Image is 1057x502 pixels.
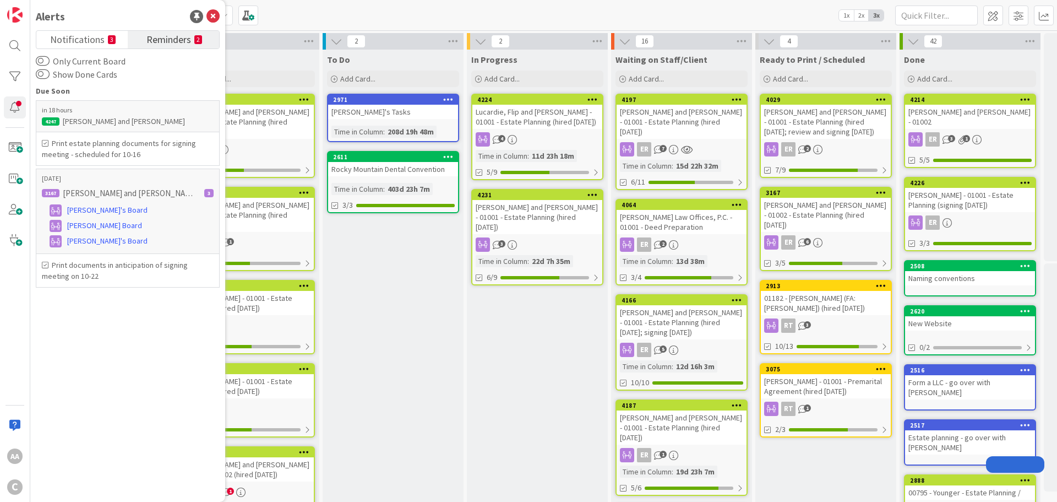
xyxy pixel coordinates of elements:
[472,200,602,234] div: [PERSON_NAME] and [PERSON_NAME] - 01001 - Estate Planning (hired [DATE])
[189,189,314,197] div: 3044
[761,95,891,139] div: 4029[PERSON_NAME] and [PERSON_NAME] - 01001 - Estate Planning (hired [DATE]; review and signing [...
[527,150,529,162] span: :
[917,74,952,84] span: Add Card...
[617,200,747,210] div: 4064
[42,219,214,233] a: [PERSON_NAME] Board
[487,166,497,178] span: 5/9
[761,188,891,198] div: 3167
[781,235,796,250] div: ER
[487,272,497,283] span: 6/9
[472,105,602,129] div: Lucardie, Flip and [PERSON_NAME] - 01001 - Estate Planning (hired [DATE])
[631,377,649,388] span: 10/10
[905,420,1035,455] div: 2517Estate planning - go over with [PERSON_NAME]
[919,342,930,353] span: 0/2
[895,6,978,25] input: Quick Filter...
[905,365,1035,400] div: 2516Form a LLC - go over with [PERSON_NAME]
[184,95,314,139] div: 4246[PERSON_NAME] and [PERSON_NAME] - 01001 - Estate Planning (hired [DATE])
[63,188,198,198] p: [PERSON_NAME] and [PERSON_NAME] - 01002 - Estate Planning (hired [DATE])
[635,35,654,48] span: 16
[617,411,747,445] div: [PERSON_NAME] and [PERSON_NAME] - 01001 - Estate Planning (hired [DATE])
[631,272,641,283] span: 3/4
[385,183,433,195] div: 403d 23h 7m
[905,188,1035,212] div: [PERSON_NAME] - 01001 - Estate Planning (signing [DATE])
[184,374,314,398] div: [PERSON_NAME] - 01001 - Estate Planning (hired [DATE])
[184,188,314,198] div: 3044
[910,307,1035,315] div: 2620
[333,153,458,161] div: 2611
[761,95,891,105] div: 4029
[839,10,854,21] span: 1x
[637,343,651,357] div: ER
[347,35,366,48] span: 2
[775,341,793,352] span: 10/13
[629,74,664,84] span: Add Card...
[781,142,796,156] div: ER
[184,235,314,250] div: ER
[491,35,510,48] span: 2
[905,316,1035,331] div: New Website
[905,476,1035,500] div: 288800795 - Younger - Estate Planning /
[925,132,940,147] div: ER
[963,135,970,142] span: 1
[905,178,1035,188] div: 4226
[36,87,220,96] h4: Due Soon
[50,31,105,46] span: Notifications
[108,35,116,44] small: 3
[42,117,59,126] div: 4247
[617,95,747,105] div: 4197
[637,237,651,252] div: ER
[919,154,930,166] span: 5/5
[660,451,667,458] span: 1
[189,282,314,290] div: 4237
[328,152,458,176] div: 2611Rocky Mountain Dental Convention
[189,96,314,104] div: 4246
[617,343,747,357] div: ER
[617,448,747,462] div: ER
[328,152,458,162] div: 2611
[42,235,214,248] a: [PERSON_NAME]'s Board
[620,360,672,373] div: Time in Column
[904,54,925,65] span: Done
[781,402,796,416] div: RT
[781,319,796,333] div: RT
[617,95,747,139] div: 4197[PERSON_NAME] and [PERSON_NAME] - 01001 - Estate Planning (hired [DATE])
[476,255,527,267] div: Time in Column
[620,466,672,478] div: Time in Column
[622,201,747,209] div: 4064
[761,198,891,232] div: [PERSON_NAME] and [PERSON_NAME] - 01002 - Estate Planning (hired [DATE])
[672,160,673,172] span: :
[761,402,891,416] div: RT
[615,54,707,65] span: Waiting on Staff/Client
[854,10,869,21] span: 2x
[905,365,1035,375] div: 2516
[67,220,142,231] span: [PERSON_NAME] Board
[385,126,437,138] div: 208d 19h 48m
[472,95,602,129] div: 4224Lucardie, Flip and [PERSON_NAME] - 01001 - Estate Planning (hired [DATE])
[340,74,375,84] span: Add Card...
[331,183,383,195] div: Time in Column
[7,449,23,464] div: AA
[804,321,811,328] span: 3
[905,306,1035,316] div: 2620
[42,189,59,197] div: 3167
[905,420,1035,430] div: 2517
[184,457,314,482] div: [PERSON_NAME] and [PERSON_NAME] - 01001/01002 (hired [DATE])
[766,96,891,104] div: 4029
[184,188,314,232] div: 3044[PERSON_NAME] and [PERSON_NAME] - 01001 - Estate Planning (hired [DATE])
[761,235,891,250] div: ER
[617,401,747,445] div: 4187[PERSON_NAME] and [PERSON_NAME] - 01001 - Estate Planning (hired [DATE])
[498,135,505,142] span: 4
[42,260,214,282] h6: Print documents in anticipation of signing meeting on 10-22
[919,237,930,249] span: 3/3
[631,176,645,188] span: 6/11
[529,255,573,267] div: 22d 7h 35m
[184,281,314,291] div: 4237
[7,479,23,495] div: C
[673,466,717,478] div: 19d 23h 7m
[36,69,50,80] button: Show Done Cards
[804,238,811,245] span: 6
[761,364,891,374] div: 3075
[905,476,1035,485] div: 2888
[761,364,891,398] div: 3075[PERSON_NAME] - 01001 - Premarital Agreement (hired [DATE])
[637,448,651,462] div: ER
